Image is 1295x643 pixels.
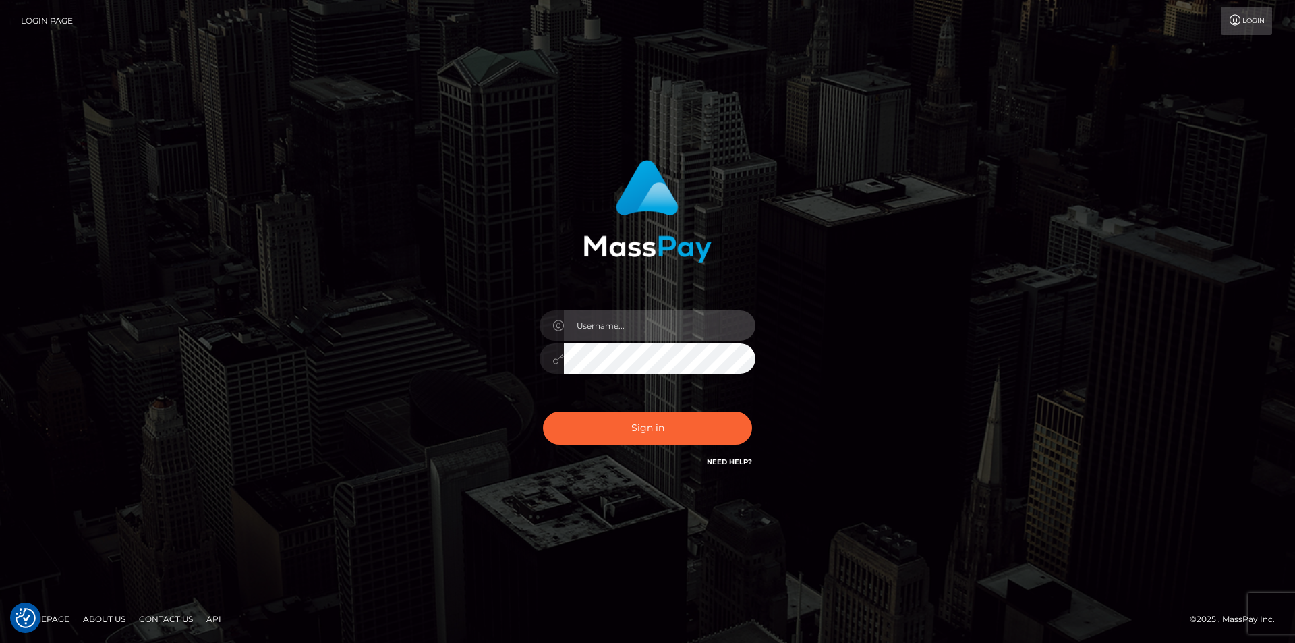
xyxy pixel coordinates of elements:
[1190,612,1285,627] div: © 2025 , MassPay Inc.
[543,412,752,445] button: Sign in
[201,609,227,630] a: API
[583,160,712,263] img: MassPay Login
[78,609,131,630] a: About Us
[564,310,755,341] input: Username...
[21,7,73,35] a: Login Page
[707,457,752,466] a: Need Help?
[15,609,75,630] a: Homepage
[1221,7,1272,35] a: Login
[16,608,36,628] img: Revisit consent button
[134,609,198,630] a: Contact Us
[16,608,36,628] button: Consent Preferences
